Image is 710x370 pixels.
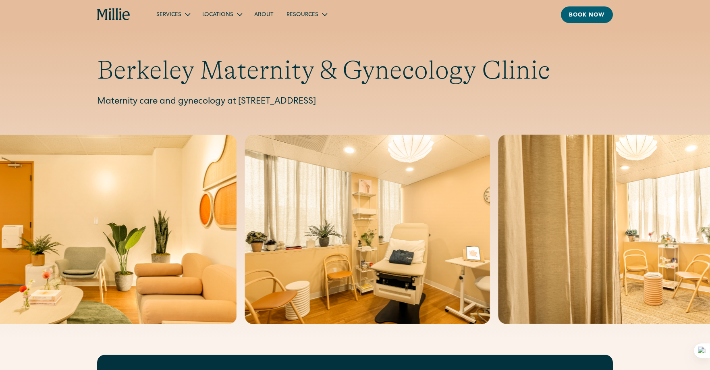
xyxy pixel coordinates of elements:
div: Locations [196,8,248,21]
div: Resources [280,8,333,21]
div: Services [150,8,196,21]
a: home [97,8,131,21]
a: About [248,8,280,21]
div: Resources [286,11,318,19]
p: Maternity care and gynecology at [STREET_ADDRESS] [97,96,613,109]
div: Services [156,11,181,19]
div: Locations [202,11,233,19]
h1: Berkeley Maternity & Gynecology Clinic [97,55,613,86]
a: Book now [561,6,613,23]
div: Book now [569,11,605,20]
